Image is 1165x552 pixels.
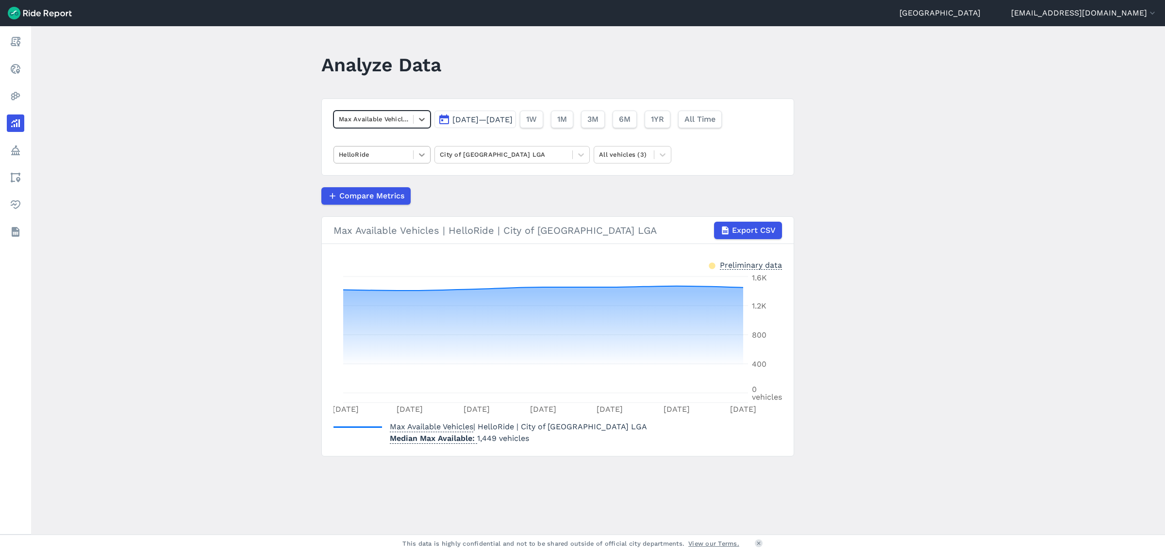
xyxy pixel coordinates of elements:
[339,190,404,202] span: Compare Metrics
[520,111,543,128] button: 1W
[752,330,766,340] tspan: 800
[678,111,722,128] button: All Time
[390,422,647,431] span: | HelloRide | City of [GEOGRAPHIC_DATA] LGA
[321,51,441,78] h1: Analyze Data
[390,433,647,444] p: 1,449 vehicles
[390,431,477,444] span: Median Max Available
[752,392,782,402] tspan: vehicles
[464,405,490,414] tspan: [DATE]
[752,359,766,369] tspan: 400
[730,405,756,414] tspan: [DATE]
[688,539,739,548] a: View our Terms.
[7,169,24,186] a: Areas
[397,405,423,414] tspan: [DATE]
[597,405,623,414] tspan: [DATE]
[7,60,24,78] a: Realtime
[587,114,599,125] span: 3M
[684,114,716,125] span: All Time
[752,385,757,394] tspan: 0
[390,419,473,432] span: Max Available Vehicles
[557,114,567,125] span: 1M
[333,222,782,239] div: Max Available Vehicles | HelloRide | City of [GEOGRAPHIC_DATA] LGA
[551,111,573,128] button: 1M
[732,225,776,236] span: Export CSV
[526,114,537,125] span: 1W
[899,7,981,19] a: [GEOGRAPHIC_DATA]
[752,273,767,282] tspan: 1.6K
[664,405,690,414] tspan: [DATE]
[7,223,24,241] a: Datasets
[645,111,670,128] button: 1YR
[530,405,556,414] tspan: [DATE]
[714,222,782,239] button: Export CSV
[720,260,782,270] div: Preliminary data
[613,111,637,128] button: 6M
[752,301,766,310] tspan: 1.2K
[651,114,664,125] span: 1YR
[333,405,359,414] tspan: [DATE]
[7,87,24,105] a: Heatmaps
[7,142,24,159] a: Policy
[321,187,411,205] button: Compare Metrics
[619,114,631,125] span: 6M
[7,33,24,50] a: Report
[452,115,513,124] span: [DATE]—[DATE]
[8,7,72,19] img: Ride Report
[434,111,516,128] button: [DATE]—[DATE]
[7,196,24,213] a: Health
[581,111,605,128] button: 3M
[1011,7,1157,19] button: [EMAIL_ADDRESS][DOMAIN_NAME]
[7,114,24,132] a: Analyze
